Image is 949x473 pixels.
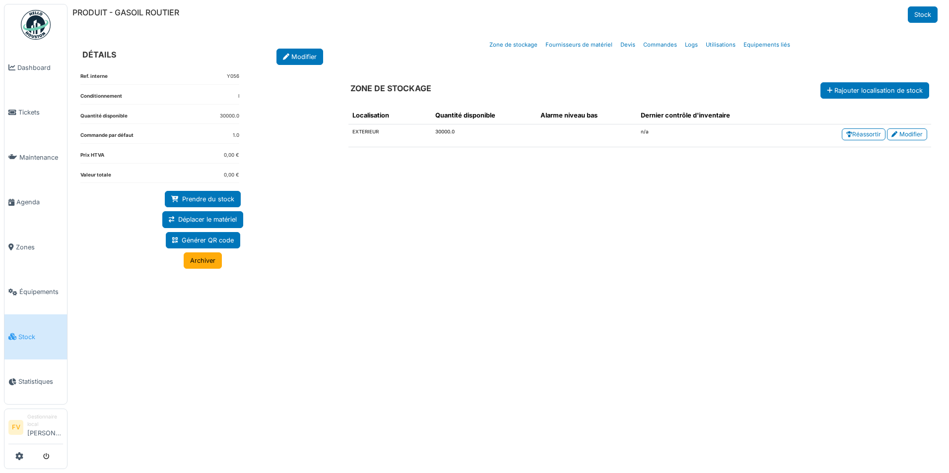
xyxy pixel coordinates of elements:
dt: Ref. interne [80,73,108,84]
h6: ZONE DE STOCKAGE [350,84,431,93]
th: Quantité disponible [431,107,537,124]
dd: Y056 [227,73,239,80]
span: Zones [16,242,63,252]
a: Stock [908,6,938,23]
span: Maintenance [19,153,63,162]
a: Zone de stockage [485,33,542,57]
dt: Conditionnement [80,93,122,104]
img: Badge_color-CXgf-gQk.svg [21,10,51,40]
span: Équipements [19,287,63,296]
a: FV Gestionnaire local[PERSON_NAME] [8,413,63,444]
h6: PRODUIT - GASOIL ROUTIER [72,8,179,17]
a: Modifier [887,128,927,140]
th: Alarme niveau bas [537,107,637,124]
span: Tickets [18,108,63,117]
a: Commandes [639,33,681,57]
span: Statistiques [18,377,63,386]
span: Stock [18,332,63,342]
a: Déplacer le matériel [162,211,243,228]
a: Utilisations [702,33,740,57]
a: Modifier [276,49,323,65]
span: Dashboard [17,63,63,72]
a: Agenda [4,180,67,225]
div: Gestionnaire local [27,413,63,428]
li: FV [8,420,23,435]
a: Stock [4,314,67,359]
a: Zones [4,225,67,270]
dd: 1.0 [233,132,239,139]
th: Dernier contrôle d'inventaire [637,107,787,124]
dd: l [238,93,239,100]
a: Equipements liés [740,33,794,57]
button: Rajouter localisation de stock [820,82,929,99]
dd: 30000.0 [220,113,239,120]
a: Équipements [4,270,67,315]
a: Réassortir [842,128,885,140]
a: Statistiques [4,359,67,405]
a: Dashboard [4,45,67,90]
dt: Quantité disponible [80,113,128,124]
a: Tickets [4,90,67,135]
dt: Valeur totale [80,172,111,183]
dd: 0,00 € [224,152,239,159]
a: Archiver [184,252,222,269]
h6: DÉTAILS [82,50,116,59]
td: EXTERIEUR [348,124,431,147]
dt: Prix HTVA [80,152,104,163]
dd: 0,00 € [224,172,239,179]
a: Maintenance [4,135,67,180]
td: 30000.0 [431,124,537,147]
a: Logs [681,33,702,57]
a: Prendre du stock [165,191,241,207]
a: Fournisseurs de matériel [542,33,616,57]
span: Agenda [16,197,63,207]
dt: Commande par défaut [80,132,134,143]
th: Localisation [348,107,431,124]
li: [PERSON_NAME] [27,413,63,442]
a: Devis [616,33,639,57]
td: n/a [637,124,787,147]
a: Générer QR code [166,232,240,248]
